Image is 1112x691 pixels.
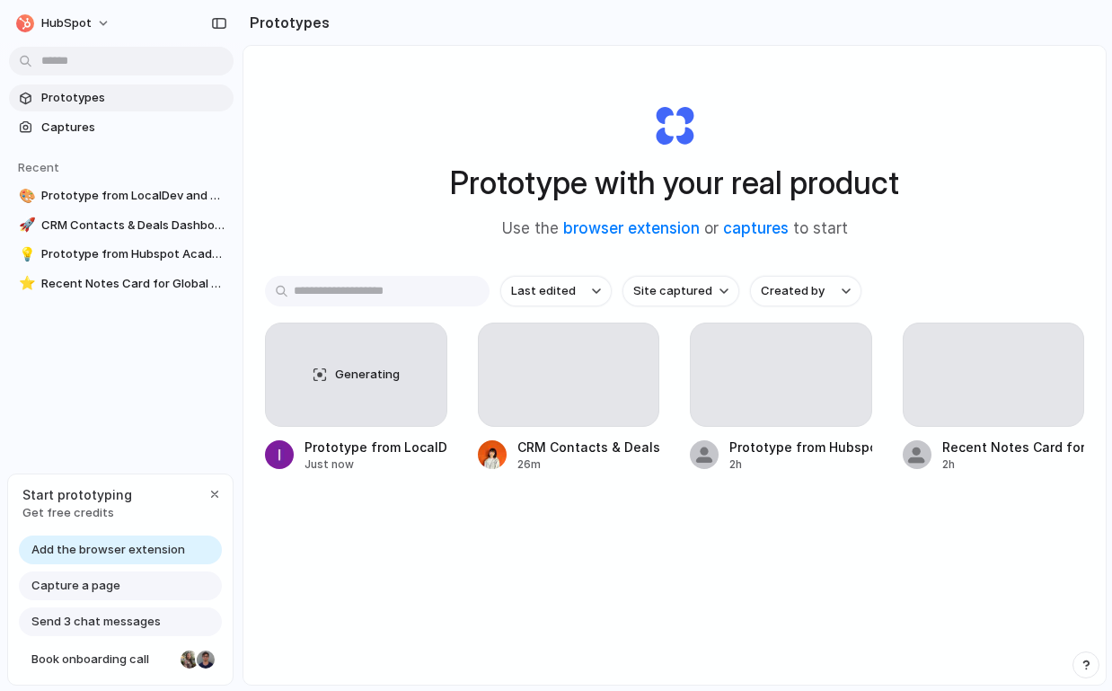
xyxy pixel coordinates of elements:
[500,276,612,306] button: Last edited
[9,270,234,297] a: ⭐Recent Notes Card for Global Home
[502,217,848,241] span: Use the or to start
[41,89,226,107] span: Prototypes
[517,438,660,456] div: CRM Contacts & Deals Dashboard
[622,276,739,306] button: Site captured
[16,275,34,293] button: ⭐
[19,645,222,674] a: Book onboarding call
[304,438,447,456] div: Prototype from LocalDev and CLI - Asana
[335,366,400,384] span: Generating
[9,182,234,209] a: 🎨Prototype from LocalDev and CLI - Asana
[517,456,660,473] div: 26m
[41,14,92,32] span: HubSpot
[41,275,226,293] span: Recent Notes Card for Global Home
[18,160,59,174] span: Recent
[9,114,234,141] a: Captures
[942,438,1085,456] div: Recent Notes Card for Global Home
[16,245,34,263] button: 💡
[903,323,1085,473] a: Recent Notes Card for Global Home2h
[31,613,161,631] span: Send 3 chat messages
[179,649,200,670] div: Nicole Kubica
[22,504,132,522] span: Get free credits
[31,651,173,669] span: Book onboarding call
[633,282,712,300] span: Site captured
[41,187,226,205] span: Prototype from LocalDev and CLI - Asana
[9,212,234,239] a: 🚀CRM Contacts & Deals Dashboard
[19,536,222,564] a: Add the browser extension
[19,273,31,294] div: ⭐
[9,241,234,268] a: 💡Prototype from Hubspot Academy Dashboard
[729,456,872,473] div: 2h
[16,187,34,205] button: 🎨
[41,119,226,137] span: Captures
[304,456,447,473] div: Just now
[511,282,576,300] span: Last edited
[563,219,700,237] a: browser extension
[723,219,789,237] a: captures
[19,186,31,207] div: 🎨
[22,485,132,504] span: Start prototyping
[761,282,825,300] span: Created by
[16,217,34,235] button: 🚀
[942,456,1085,473] div: 2h
[750,276,861,306] button: Created by
[729,438,872,456] div: Prototype from Hubspot Academy Dashboard
[31,541,185,559] span: Add the browser extension
[195,649,216,670] div: Christian Iacullo
[690,323,872,473] a: Prototype from Hubspot Academy Dashboard2h
[450,159,899,207] h1: Prototype with your real product
[41,217,226,235] span: CRM Contacts & Deals Dashboard
[9,9,119,38] button: HubSpot
[478,323,660,473] a: CRM Contacts & Deals Dashboard26m
[31,577,120,595] span: Capture a page
[265,323,447,473] a: GeneratingPrototype from LocalDev and CLI - AsanaJust now
[19,244,31,265] div: 💡
[9,84,234,111] a: Prototypes
[19,215,31,235] div: 🚀
[243,12,330,33] h2: Prototypes
[41,245,226,263] span: Prototype from Hubspot Academy Dashboard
